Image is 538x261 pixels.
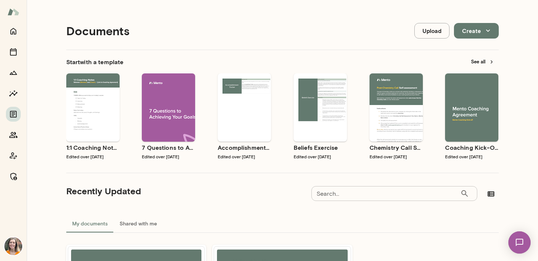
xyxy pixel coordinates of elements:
[370,143,423,152] h6: Chemistry Call Self-Assessment [Coaches only]
[218,154,255,159] span: Edited over [DATE]
[6,107,21,122] button: Documents
[445,143,498,152] h6: Coaching Kick-Off | Coaching Agreement
[6,44,21,59] button: Sessions
[6,24,21,39] button: Home
[66,154,104,159] span: Edited over [DATE]
[467,56,499,67] button: See all
[6,169,21,184] button: Manage
[294,143,347,152] h6: Beliefs Exercise
[66,215,499,232] div: documents tabs
[66,215,114,232] button: My documents
[66,24,130,38] h4: Documents
[142,143,195,152] h6: 7 Questions to Achieving Your Goals
[6,86,21,101] button: Insights
[218,143,271,152] h6: Accomplishment Tracker
[370,154,407,159] span: Edited over [DATE]
[445,154,482,159] span: Edited over [DATE]
[454,23,499,39] button: Create
[66,57,124,66] h6: Start with a template
[4,237,22,255] img: Carrie Kelly
[142,154,179,159] span: Edited over [DATE]
[66,143,120,152] h6: 1:1 Coaching Notes
[7,5,19,19] img: Mento
[6,148,21,163] button: Coach app
[6,128,21,142] button: Members
[6,65,21,80] button: Growth Plan
[414,23,450,39] button: Upload
[66,185,141,197] h5: Recently Updated
[294,154,331,159] span: Edited over [DATE]
[114,215,163,232] button: Shared with me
